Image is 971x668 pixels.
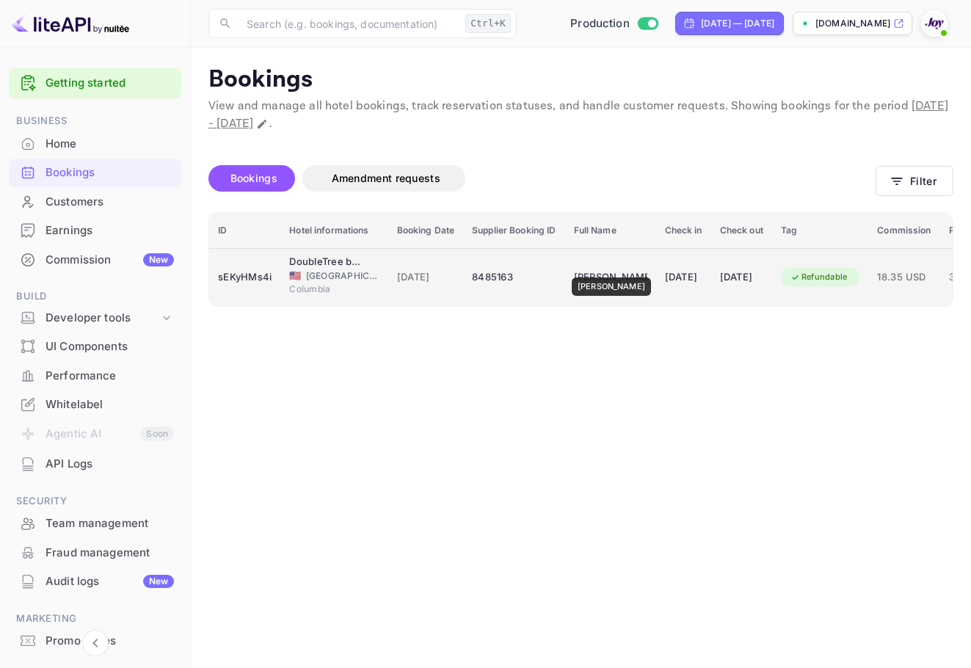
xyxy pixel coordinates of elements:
div: Refundable [781,268,857,286]
div: Developer tools [9,305,181,331]
div: Promo codes [46,633,174,650]
div: UI Components [9,333,181,361]
div: sEKyHMs4i [218,266,272,289]
button: Change date range [255,117,269,131]
p: Bookings [208,65,953,95]
th: Tag [772,213,869,249]
div: Ernest Wakham [574,266,647,289]
div: Performance [46,368,174,385]
input: Search (e.g. bookings, documentation) [238,9,459,38]
div: Audit logs [46,573,174,590]
a: Getting started [46,75,174,92]
a: Promo codes [9,627,181,654]
div: Fraud management [46,545,174,562]
div: Earnings [9,217,181,245]
a: UI Components [9,333,181,360]
div: Getting started [9,68,181,98]
div: Switch to Sandbox mode [564,15,663,32]
div: Team management [46,515,174,532]
div: Bookings [9,159,181,187]
div: API Logs [46,456,174,473]
div: Whitelabel [46,396,174,413]
div: Fraud management [9,539,181,567]
button: Collapse navigation [82,630,109,656]
div: Home [46,136,174,153]
a: Audit logsNew [9,567,181,595]
span: [DATE] [397,269,455,286]
p: View and manage all hotel bookings, track reservation statuses, and handle customer requests. Sho... [208,98,953,133]
div: Whitelabel [9,391,181,419]
div: Ctrl+K [465,14,511,33]
div: Promo codes [9,627,181,656]
div: Bookings [46,164,174,181]
button: Filter [876,166,953,196]
span: 18.35 USD [877,269,931,286]
span: Columbia [289,283,363,296]
div: [DATE] [665,266,702,289]
div: [DATE] [720,266,763,289]
th: Check in [656,213,711,249]
div: Home [9,130,181,159]
div: Customers [46,194,174,211]
a: API Logs [9,450,181,477]
div: 8485163 [472,266,556,289]
div: CommissionNew [9,246,181,275]
img: With Joy [923,12,946,35]
div: DoubleTree by Hilton Columbia [289,255,363,269]
div: UI Components [46,338,174,355]
th: ID [209,213,280,249]
a: Team management [9,509,181,537]
div: New [143,253,174,266]
span: Marketing [9,611,181,627]
span: Production [570,15,630,32]
a: Performance [9,362,181,389]
a: Customers [9,188,181,215]
th: Hotel informations [280,213,388,249]
div: Customers [9,188,181,217]
a: CommissionNew [9,246,181,273]
a: Whitelabel [9,391,181,418]
span: [GEOGRAPHIC_DATA] [306,269,379,283]
div: Commission [46,252,174,269]
div: Audit logsNew [9,567,181,596]
p: [DOMAIN_NAME] [815,17,890,30]
span: United States of America [289,271,301,280]
th: Booking Date [388,213,464,249]
span: Build [9,288,181,305]
div: API Logs [9,450,181,479]
th: Supplier Booking ID [463,213,564,249]
th: Check out [711,213,772,249]
a: Home [9,130,181,157]
div: Earnings [46,222,174,239]
span: Amendment requests [332,172,440,184]
span: Business [9,113,181,129]
span: Bookings [230,172,277,184]
div: New [143,575,174,588]
div: account-settings tabs [208,165,876,192]
th: Commission [868,213,939,249]
a: Bookings [9,159,181,186]
div: Team management [9,509,181,538]
div: [DATE] — [DATE] [701,17,774,30]
img: LiteAPI logo [12,12,129,35]
span: [DATE] - [DATE] [208,98,948,131]
span: Security [9,493,181,509]
a: Fraud management [9,539,181,566]
div: Performance [9,362,181,391]
th: Full Name [565,213,656,249]
div: Developer tools [46,310,159,327]
a: Earnings [9,217,181,244]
